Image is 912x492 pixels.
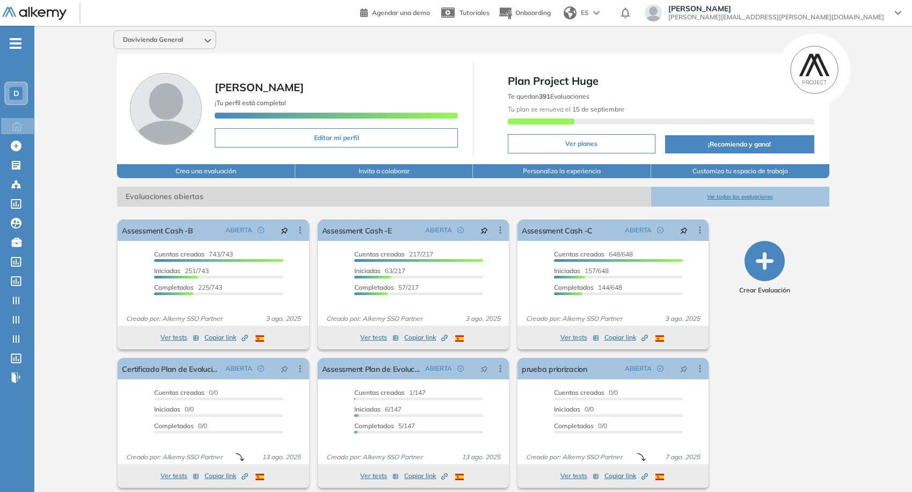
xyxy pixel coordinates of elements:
[404,469,448,482] button: Copiar link
[354,388,426,396] span: 1/147
[2,7,67,20] img: Logo
[281,364,288,373] span: pushpin
[625,364,652,373] span: ABIERTA
[122,452,227,462] span: Creado por: Alkemy SSO Partner
[680,226,688,234] span: pushpin
[425,364,452,373] span: ABIERTA
[522,219,593,241] a: Assessment Cash -C
[215,128,458,148] button: Editar mi perfil
[604,469,648,482] button: Copiar link
[295,164,473,178] button: Invita a colaborar
[322,314,427,324] span: Creado por: Alkemy SSO Partner
[604,333,648,342] span: Copiar link
[508,134,655,153] button: Ver planes
[571,105,624,113] b: 15 de septiembre
[515,9,551,17] span: Onboarding
[354,422,415,430] span: 5/147
[258,227,264,233] span: check-circle
[154,250,233,258] span: 743/743
[661,452,704,462] span: 7 ago. 2025
[354,283,419,291] span: 57/217
[322,452,427,462] span: Creado por: Alkemy SSO Partner
[680,364,688,373] span: pushpin
[554,267,580,275] span: Iniciadas
[539,92,550,100] b: 391
[554,422,607,430] span: 0/0
[554,388,618,396] span: 0/0
[354,388,405,396] span: Cuentas creadas
[354,250,433,258] span: 217/217
[560,469,599,482] button: Ver tests
[459,9,490,17] span: Tutoriales
[13,89,19,98] span: D
[261,314,305,324] span: 3 ago. 2025
[739,241,790,295] button: Crear Evaluación
[281,226,288,234] span: pushpin
[215,99,286,107] span: ¡Tu perfil está completo!
[508,92,589,100] span: Te quedan Evaluaciones
[554,422,594,430] span: Completados
[360,469,399,482] button: Ver tests
[625,225,652,235] span: ABIERTA
[508,73,814,89] span: Plan Project Huge
[154,283,222,291] span: 225/743
[354,405,381,413] span: Iniciadas
[554,250,604,258] span: Cuentas creadas
[372,9,430,17] span: Agendar una demo
[225,225,252,235] span: ABIERTA
[160,331,199,344] button: Ver tests
[581,8,589,18] span: ES
[354,267,381,275] span: Iniciadas
[480,364,488,373] span: pushpin
[154,405,180,413] span: Iniciadas
[160,469,199,482] button: Ver tests
[117,164,295,178] button: Crea una evaluación
[655,335,664,342] img: ESP
[665,135,814,153] button: ¡Recomienda y gana!
[215,80,304,94] span: [PERSON_NAME]
[554,405,594,413] span: 0/0
[205,331,248,344] button: Copiar link
[655,474,664,480] img: ESP
[651,187,829,207] button: Ver todas las evaluaciones
[554,405,580,413] span: Iniciadas
[461,314,505,324] span: 3 ago. 2025
[668,13,884,21] span: [PERSON_NAME][EMAIL_ADDRESS][PERSON_NAME][DOMAIN_NAME]
[522,314,626,324] span: Creado por: Alkemy SSO Partner
[554,250,633,258] span: 648/648
[455,335,464,342] img: ESP
[273,222,296,239] button: pushpin
[258,365,264,372] span: check-circle
[554,267,609,275] span: 157/648
[154,422,194,430] span: Completados
[117,187,651,207] span: Evaluaciones abiertas
[123,35,183,44] span: Davivienda General
[560,331,599,344] button: Ver tests
[473,164,651,178] button: Personaliza la experiencia
[354,267,405,275] span: 63/217
[604,331,648,344] button: Copiar link
[657,365,663,372] span: check-circle
[657,227,663,233] span: check-circle
[508,105,624,113] span: Tu plan se renueva el
[354,250,405,258] span: Cuentas creadas
[425,225,452,235] span: ABIERTA
[154,267,209,275] span: 251/743
[322,219,392,241] a: Assessment Cash -E
[258,452,305,462] span: 13 ago. 2025
[564,6,577,19] img: world
[739,285,790,295] span: Crear Evaluación
[651,164,829,178] button: Customiza tu espacio de trabajo
[130,73,202,145] img: Foto de perfil
[225,364,252,373] span: ABIERTA
[154,388,218,396] span: 0/0
[10,42,21,45] i: -
[457,452,505,462] span: 13 ago. 2025
[498,2,551,25] button: Onboarding
[554,283,622,291] span: 144/648
[404,333,448,342] span: Copiar link
[457,365,464,372] span: check-circle
[404,471,448,481] span: Copiar link
[154,250,205,258] span: Cuentas creadas
[455,474,464,480] img: ESP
